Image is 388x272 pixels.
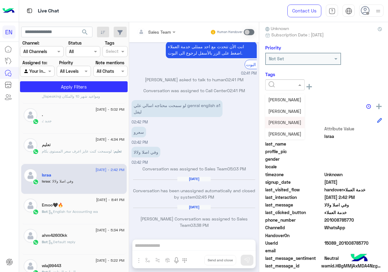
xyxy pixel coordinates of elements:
[265,94,305,139] ng-dropdown-panel: Options list
[132,127,146,137] p: 11/9/2025, 2:42 PM
[324,186,382,193] span: handoverخدمة العملاء
[265,224,323,231] span: ChannelId
[33,119,39,125] img: WhatsApp
[132,100,222,117] p: 11/9/2025, 2:42 PM
[24,169,37,182] img: defaultAdmin.png
[265,263,320,269] span: last_message_id
[95,59,124,66] label: Note mentions
[265,247,323,254] span: email
[366,104,371,109] img: notes
[132,160,148,165] span: 02:42 PM
[349,248,370,269] img: hulul-logo.png
[95,137,124,142] span: [DATE] - 4:34 PM
[265,232,323,239] span: HandoverOn
[324,202,382,208] span: وفي اصلا ولالا
[42,263,61,268] h5: wlaj99443
[24,108,37,122] img: defaultAdmin.png
[190,223,209,228] span: 03:38 PM
[42,119,43,123] span: .
[95,258,124,263] span: [DATE] - 5:22 PM
[265,72,382,77] h6: Tags
[132,166,257,172] p: Conversation was assigned to Sales Team
[324,209,382,216] span: خدمة العملاء
[324,126,382,132] span: Attribute Value
[59,59,73,66] label: Priority
[268,97,301,102] span: [PERSON_NAME]
[324,217,382,223] span: 201008785770
[132,76,257,83] p: [PERSON_NAME] asked to talk to human
[24,138,37,152] img: defaultAdmin.png
[265,163,323,170] span: locale
[2,5,15,17] img: Logo
[42,209,48,214] span: Bot
[226,77,243,82] span: 02:41 PM
[265,156,323,162] span: gender
[24,199,37,212] img: defaultAdmin.png
[42,203,63,208] h5: Emoo🖤🔥
[374,7,382,15] img: profile
[324,255,382,261] span: 0
[265,45,281,50] h6: Priority
[26,7,33,15] img: tab
[42,179,50,183] span: Israa
[265,148,323,155] span: profile_pic
[42,240,48,244] span: Bot
[33,239,39,245] img: WhatsApp
[321,263,382,269] span: wamid.HBgMMjAxMDA4Nzg1NzcwFQIAEhgUM0FEODQwQzMyNENGQjk1RTg4MjUA
[177,177,211,181] h6: [DATE]
[132,187,257,200] p: Conversation has been unassigned automatically and closed by system
[217,30,242,35] small: Human Handover
[265,25,289,32] span: Unknown
[345,8,352,15] img: tab
[96,197,124,203] span: [DATE] - 8:41 PM
[241,71,257,76] span: 02:41 PM
[105,40,114,46] label: Tags
[324,156,382,162] span: null
[132,87,257,94] p: Conversation was assigned to Call Center
[38,7,59,15] p: Live Chat
[166,41,257,58] p: 11/9/2025, 2:41 PM
[42,233,67,238] h5: ahm42600kk
[376,104,382,109] img: add
[24,229,37,243] img: defaultAdmin.png
[78,27,92,40] button: search
[132,120,148,124] span: 02:42 PM
[324,179,382,185] span: 2025-09-11T11:40:16.138Z
[95,167,124,173] span: [DATE] - 2:42 PM
[324,171,382,178] span: Unknown
[50,179,73,183] span: وفي اصلا ولالا
[271,32,324,38] span: Subscription Date : [DATE]
[324,224,382,231] span: 2
[42,173,51,178] h5: Israa
[42,112,43,117] h5: .
[68,40,82,46] label: Status
[268,120,301,125] span: [PERSON_NAME]
[324,240,382,246] span: 15089_201008785770
[114,149,122,153] span: تعليم
[22,40,39,46] label: Channel:
[265,202,323,208] span: last_message
[326,5,338,17] a: tab
[48,209,98,214] span: : English for Accounting wa
[227,166,246,171] span: 05:03 PM
[2,25,15,39] div: EN
[132,140,148,145] span: 02:42 PM
[324,232,382,239] span: null
[265,171,323,178] span: timezone
[227,88,245,93] span: 02:41 PM
[265,141,323,147] span: last_name
[324,133,382,139] span: Israa
[204,255,236,265] button: Send and close
[33,209,39,215] img: WhatsApp
[265,186,323,193] span: last_visited_flow
[329,8,336,15] img: tab
[324,163,382,170] span: null
[132,216,257,229] p: [PERSON_NAME] Conversation was assigned to Sales Team
[42,89,100,99] span: لو سمحت عاوز استفسر عن اسعار الspeaking ومواعيد شهر 10 والمكان
[196,194,214,200] span: 02:45 PM
[48,240,75,244] span: : Default reply
[177,205,211,209] h6: [DATE]
[265,179,323,185] span: signup_date
[33,179,39,185] img: WhatsApp
[324,247,382,254] span: null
